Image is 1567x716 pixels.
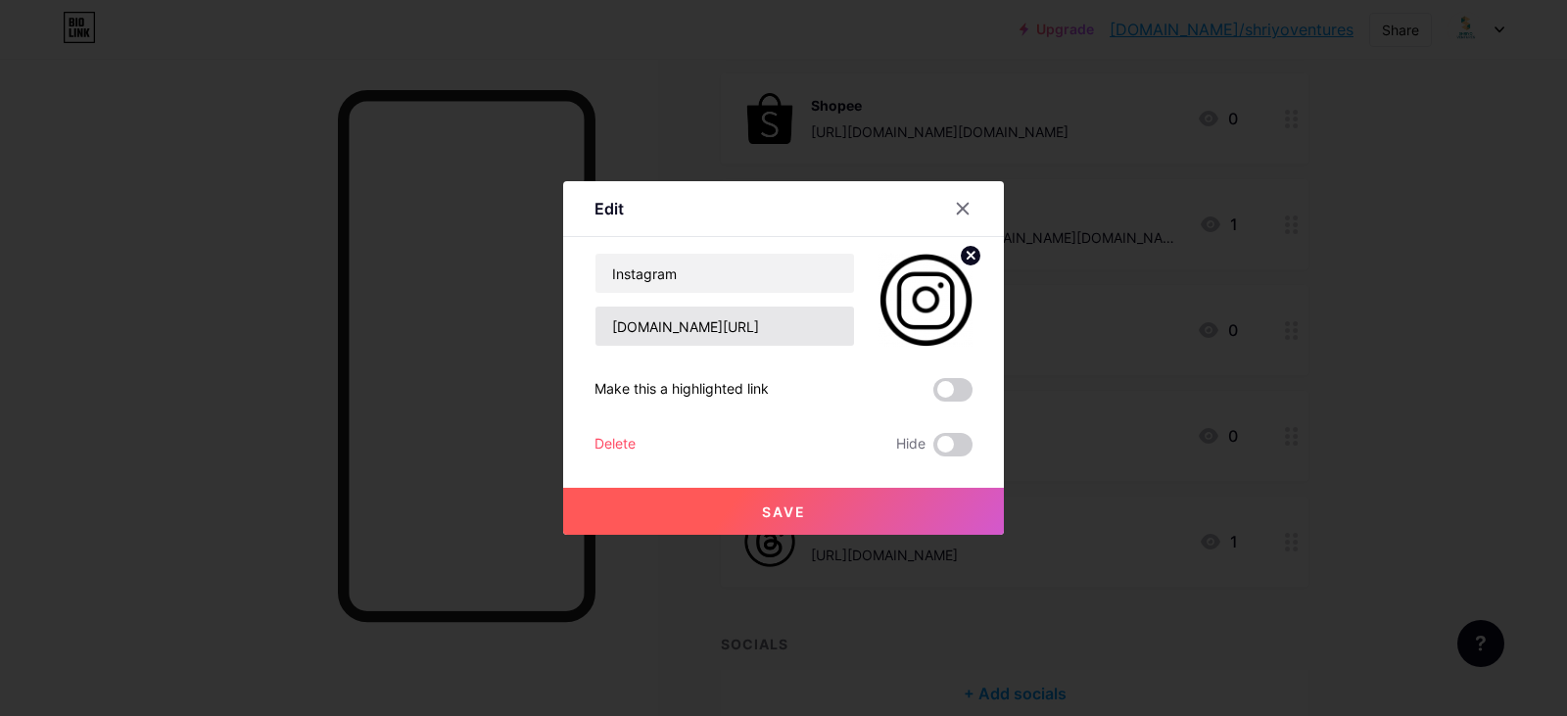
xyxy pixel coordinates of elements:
[594,378,769,402] div: Make this a highlighted link
[595,307,854,346] input: URL
[896,433,926,456] span: Hide
[594,197,624,220] div: Edit
[594,433,636,456] div: Delete
[762,503,806,520] span: Save
[595,254,854,293] input: Title
[878,253,973,347] img: link_thumbnail
[563,488,1004,535] button: Save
